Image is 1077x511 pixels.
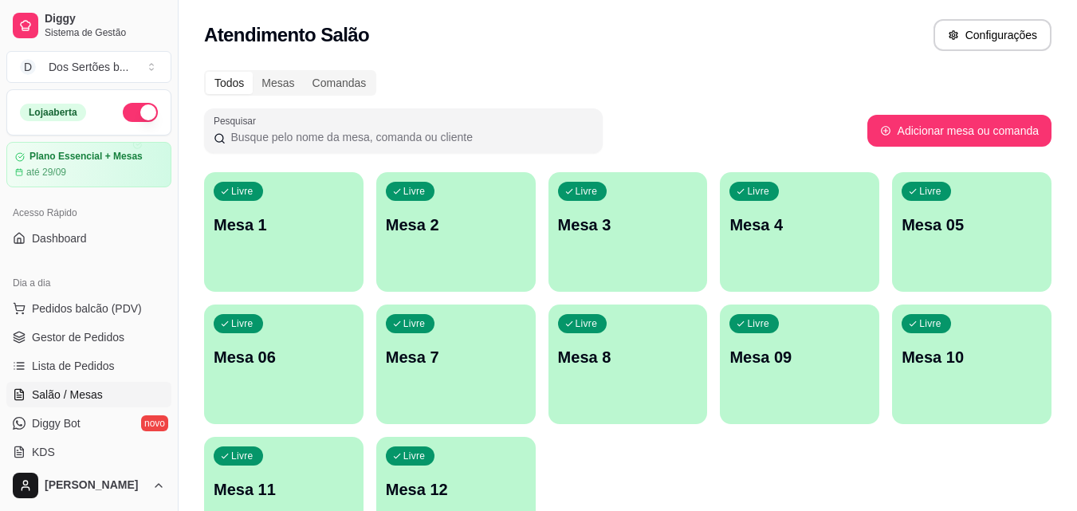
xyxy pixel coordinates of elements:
span: Dashboard [32,230,87,246]
span: Lista de Pedidos [32,358,115,374]
button: [PERSON_NAME] [6,466,171,505]
p: Mesa 05 [902,214,1042,236]
a: DiggySistema de Gestão [6,6,171,45]
p: Livre [747,317,769,330]
div: Dos Sertões b ... [49,59,128,75]
a: Diggy Botnovo [6,411,171,436]
button: LivreMesa 8 [548,305,708,424]
button: LivreMesa 3 [548,172,708,292]
span: Sistema de Gestão [45,26,165,39]
p: Mesa 12 [386,478,526,501]
h2: Atendimento Salão [204,22,369,48]
button: Select a team [6,51,171,83]
div: Todos [206,72,253,94]
a: KDS [6,439,171,465]
p: Livre [747,185,769,198]
button: LivreMesa 10 [892,305,1051,424]
button: Adicionar mesa ou comanda [867,115,1051,147]
button: LivreMesa 7 [376,305,536,424]
p: Mesa 4 [729,214,870,236]
p: Mesa 7 [386,346,526,368]
a: Salão / Mesas [6,382,171,407]
p: Livre [576,185,598,198]
button: LivreMesa 4 [720,172,879,292]
button: LivreMesa 2 [376,172,536,292]
p: Livre [403,450,426,462]
button: LivreMesa 09 [720,305,879,424]
p: Mesa 11 [214,478,354,501]
label: Pesquisar [214,114,261,128]
button: LivreMesa 05 [892,172,1051,292]
p: Mesa 3 [558,214,698,236]
p: Livre [231,317,254,330]
a: Lista de Pedidos [6,353,171,379]
a: Plano Essencial + Mesasaté 29/09 [6,142,171,187]
p: Livre [231,450,254,462]
button: LivreMesa 06 [204,305,364,424]
span: Gestor de Pedidos [32,329,124,345]
p: Livre [919,185,941,198]
button: Alterar Status [123,103,158,122]
article: até 29/09 [26,166,66,179]
a: Gestor de Pedidos [6,324,171,350]
p: Mesa 8 [558,346,698,368]
article: Plano Essencial + Mesas [29,151,143,163]
a: Dashboard [6,226,171,251]
div: Comandas [304,72,375,94]
div: Mesas [253,72,303,94]
div: Acesso Rápido [6,200,171,226]
p: Mesa 2 [386,214,526,236]
span: Diggy Bot [32,415,81,431]
span: D [20,59,36,75]
p: Livre [231,185,254,198]
p: Livre [919,317,941,330]
span: [PERSON_NAME] [45,478,146,493]
div: Dia a dia [6,270,171,296]
span: Pedidos balcão (PDV) [32,301,142,316]
span: KDS [32,444,55,460]
p: Livre [576,317,598,330]
span: Salão / Mesas [32,387,103,403]
input: Pesquisar [226,129,593,145]
button: Configurações [934,19,1051,51]
p: Livre [403,185,426,198]
p: Mesa 10 [902,346,1042,368]
p: Mesa 1 [214,214,354,236]
p: Mesa 06 [214,346,354,368]
p: Livre [403,317,426,330]
button: LivreMesa 1 [204,172,364,292]
p: Mesa 09 [729,346,870,368]
div: Loja aberta [20,104,86,121]
span: Diggy [45,12,165,26]
button: Pedidos balcão (PDV) [6,296,171,321]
